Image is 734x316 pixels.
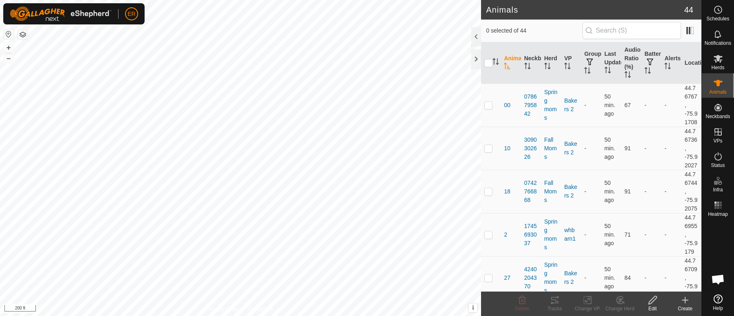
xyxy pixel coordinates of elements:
a: Bakers 2 [564,270,577,285]
th: Audio Ratio (%) [621,42,641,84]
button: – [4,53,13,63]
div: Create [669,305,701,312]
th: Herd [541,42,561,84]
td: - [641,127,661,170]
td: - [641,170,661,213]
div: Fall Moms [544,136,558,161]
button: + [4,43,13,53]
span: 27 [504,274,510,282]
p-sorticon: Activate to sort [492,59,499,66]
div: 4240204370 [524,265,538,291]
th: VP [561,42,581,84]
p-sorticon: Activate to sort [564,64,571,70]
p-sorticon: Activate to sort [524,64,531,70]
span: Infra [713,187,723,192]
span: 67 [624,102,631,108]
span: 44 [684,4,693,16]
td: - [581,83,601,127]
div: Edit [636,305,669,312]
p-sorticon: Activate to sort [624,72,631,79]
p-sorticon: Activate to sort [584,68,591,75]
span: 91 [624,145,631,151]
span: Animals [709,90,727,94]
span: Oct 6, 2025, 7:35 AM [604,223,615,246]
div: Change Herd [604,305,636,312]
td: 44.76767, -75.91708 [681,83,701,127]
span: Oct 6, 2025, 7:35 AM [604,180,615,203]
span: Herds [711,65,724,70]
td: 44.76709, -75.91711 [681,256,701,299]
span: Heatmap [708,212,728,217]
div: Spring moms [544,217,558,252]
span: Oct 6, 2025, 7:35 AM [604,266,615,290]
p-sorticon: Activate to sort [604,68,611,75]
div: 0742766868 [524,179,538,204]
td: - [581,256,601,299]
td: 44.76736, -75.92027 [681,127,701,170]
div: 1745693037 [524,222,538,248]
div: Open chat [706,267,730,292]
td: - [581,213,601,256]
a: Bakers 2 [564,140,577,156]
div: 0786795842 [524,92,538,118]
td: - [641,256,661,299]
h2: Animals [486,5,684,15]
a: Help [702,291,734,314]
span: 84 [624,274,631,281]
div: Spring moms [544,88,558,122]
span: 2 [504,230,507,239]
th: Groups [581,42,601,84]
td: - [661,213,681,256]
td: - [641,213,661,256]
button: Reset Map [4,29,13,39]
th: Neckband [521,42,541,84]
td: - [661,256,681,299]
span: Oct 6, 2025, 7:36 AM [604,93,615,117]
th: Location [681,42,701,84]
span: Neckbands [705,114,730,119]
td: - [641,83,661,127]
input: Search (S) [582,22,681,39]
button: Map Layers [18,30,28,39]
div: Tracks [538,305,571,312]
a: Bakers 2 [564,97,577,112]
span: 91 [624,188,631,195]
span: 0 selected of 44 [486,26,582,35]
span: 71 [624,231,631,238]
td: - [661,170,681,213]
span: Oct 6, 2025, 7:35 AM [604,136,615,160]
td: 44.76744, -75.92075 [681,170,701,213]
span: Delete [515,306,530,312]
td: - [661,83,681,127]
td: - [661,127,681,170]
th: Animal [501,42,521,84]
span: i [472,304,474,311]
div: Fall Moms [544,179,558,204]
th: Last Updated [601,42,621,84]
span: Schedules [706,16,729,21]
p-sorticon: Activate to sort [644,68,651,75]
div: 3090302626 [524,136,538,161]
img: Gallagher Logo [10,7,112,21]
a: Privacy Policy [209,305,239,313]
button: i [468,303,477,312]
td: 44.76955, -75.9179 [681,213,701,256]
span: 18 [504,187,510,196]
span: 10 [504,144,510,153]
td: - [581,127,601,170]
td: - [581,170,601,213]
a: Contact Us [248,305,273,313]
div: Change VP [571,305,604,312]
th: Alerts [661,42,681,84]
th: Battery [641,42,661,84]
p-sorticon: Activate to sort [544,64,551,70]
p-sorticon: Activate to sort [664,64,671,70]
a: Bakers 2 [564,184,577,199]
a: whbarn1 [564,227,576,242]
span: ER [127,10,135,18]
p-sorticon: Activate to sort [504,64,510,70]
span: Status [711,163,725,168]
span: 00 [504,101,510,110]
span: Notifications [705,41,731,46]
div: Spring moms [544,261,558,295]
